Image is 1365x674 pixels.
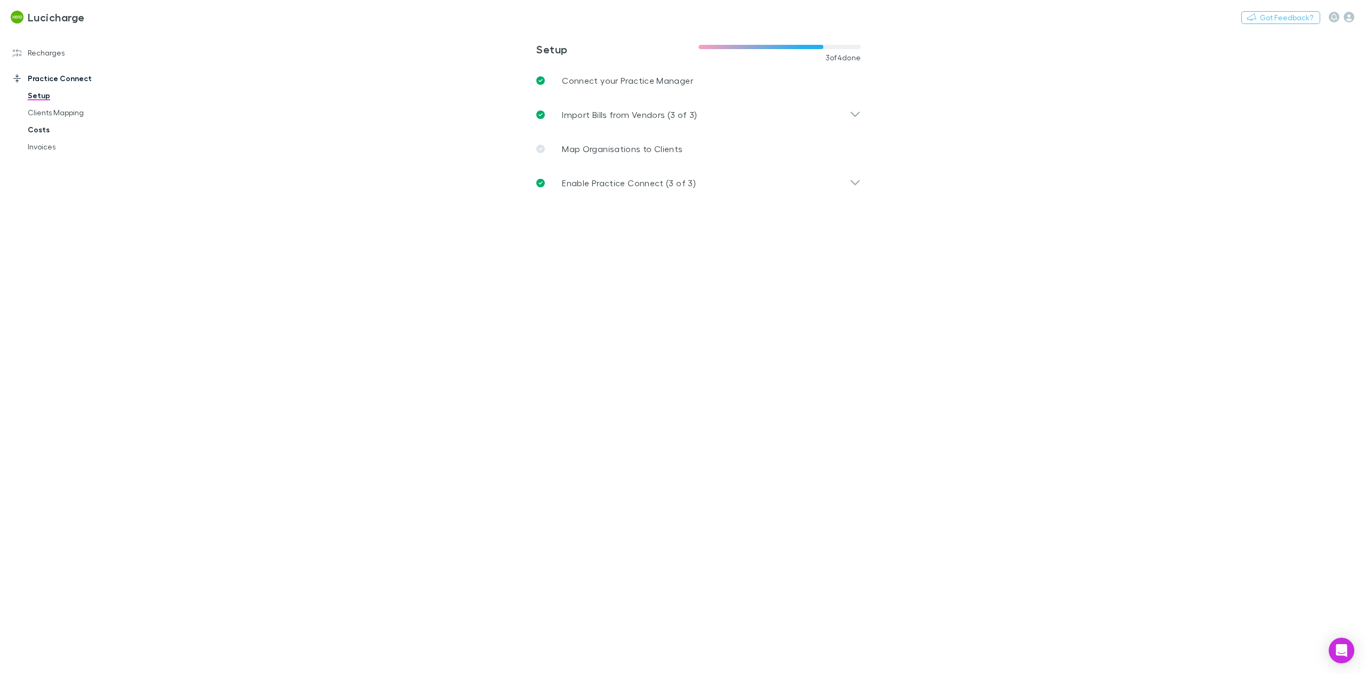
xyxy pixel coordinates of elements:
a: Connect your Practice Manager [528,64,869,98]
a: Costs [17,121,149,138]
a: Invoices [17,138,149,155]
button: Got Feedback? [1241,11,1320,24]
a: Practice Connect [2,70,149,87]
span: 3 of 4 done [826,53,861,62]
div: Enable Practice Connect (3 of 3) [528,166,869,200]
a: Clients Mapping [17,104,149,121]
a: Setup [17,87,149,104]
p: Enable Practice Connect (3 of 3) [562,177,696,189]
p: Import Bills from Vendors (3 of 3) [562,108,697,121]
a: Lucicharge [4,4,91,30]
div: Open Intercom Messenger [1329,638,1354,663]
div: Import Bills from Vendors (3 of 3) [528,98,869,132]
a: Recharges [2,44,149,61]
p: Connect your Practice Manager [562,74,693,87]
img: Lucicharge's Logo [11,11,23,23]
p: Map Organisations to Clients [562,142,682,155]
a: Map Organisations to Clients [528,132,869,166]
h3: Setup [536,43,699,55]
h3: Lucicharge [28,11,85,23]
